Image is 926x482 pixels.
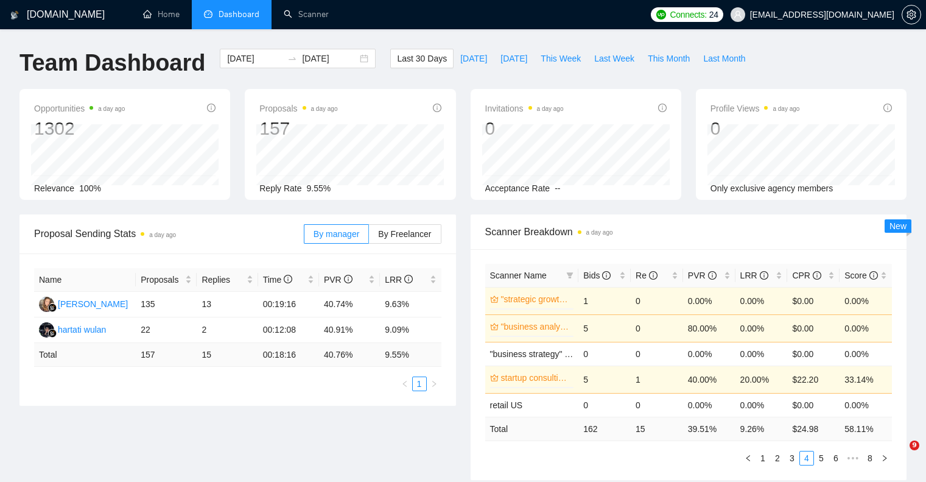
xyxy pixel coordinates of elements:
span: user [734,10,742,19]
button: right [877,451,892,466]
span: info-circle [760,271,768,280]
span: info-circle [404,275,413,283]
div: hartati wulan [58,323,106,336]
td: 40.76 % [319,343,380,367]
div: 1302 [34,117,125,140]
a: "business analysis" US [501,320,572,333]
button: left [741,451,756,466]
span: Profile Views [710,101,800,116]
td: 0.00% [840,342,892,366]
li: 5 [814,451,829,466]
span: PVR [688,271,717,280]
th: Replies [197,268,258,292]
td: 0.00% [840,314,892,342]
li: Next Page [877,451,892,466]
div: [PERSON_NAME] [58,297,128,311]
td: 15 [197,343,258,367]
span: LRR [740,271,768,280]
a: 1 [756,452,770,465]
td: 0 [578,342,631,366]
a: 8 [863,452,877,465]
button: This Month [641,49,696,68]
a: 3 [785,452,799,465]
td: 157 [136,343,197,367]
span: CPR [792,271,821,280]
span: info-circle [284,275,292,283]
td: 22 [136,317,197,343]
li: Next 5 Pages [843,451,863,466]
td: 0.00% [683,287,735,314]
li: 1 [756,451,770,466]
input: Start date [227,52,282,65]
button: Last Month [696,49,752,68]
span: Last Month [703,52,745,65]
span: This Month [648,52,690,65]
span: Invitations [485,101,564,116]
img: gigradar-bm.png [48,303,57,312]
div: 0 [485,117,564,140]
span: LRR [385,275,413,285]
a: 1 [413,377,426,391]
td: 15 [631,417,683,441]
span: Last Week [594,52,634,65]
time: a day ago [537,105,564,112]
td: 00:19:16 [258,292,319,317]
a: 5 [815,452,828,465]
a: 4 [800,452,813,465]
span: right [881,455,888,462]
span: Re [636,271,658,280]
td: $0.00 [787,314,840,342]
td: 1 [631,366,683,393]
span: Proposal Sending Stats [34,226,304,241]
span: info-circle [813,271,821,280]
td: 13 [197,292,258,317]
span: By manager [314,229,359,239]
span: info-circle [883,104,892,112]
td: 00:18:16 [258,343,319,367]
td: 5 [578,314,631,342]
td: 0.00% [840,287,892,314]
span: Scanner Breakdown [485,224,893,239]
a: "strategic growth consultant"| "business strategy"| "retail strategy"| "fractional COO"| "busines... [501,292,572,306]
img: logo [10,5,19,25]
span: New [889,221,907,231]
span: Connects: [670,8,706,21]
td: 0 [631,287,683,314]
h1: Team Dashboard [19,49,205,77]
td: 135 [136,292,197,317]
li: 6 [829,451,843,466]
td: 0.00% [735,393,788,417]
td: 1 [578,287,631,314]
span: swap-right [287,54,297,63]
span: info-circle [344,275,353,283]
span: By Freelancer [378,229,431,239]
button: left [398,377,412,391]
span: Acceptance Rate [485,183,550,193]
span: info-circle [433,104,441,112]
span: Only exclusive agency members [710,183,833,193]
a: 2 [771,452,784,465]
time: a day ago [773,105,799,112]
span: PVR [324,275,353,285]
a: setting [902,10,921,19]
button: Last 30 Days [390,49,454,68]
td: $ 24.98 [787,417,840,441]
span: Replies [202,273,244,286]
td: 2 [197,317,258,343]
td: 0.00% [735,342,788,366]
li: Previous Page [741,451,756,466]
span: crown [490,374,499,382]
button: This Week [534,49,588,68]
td: 00:12:08 [258,317,319,343]
a: hhartati wulan [39,324,106,334]
td: 0.00% [735,314,788,342]
span: dashboard [204,10,212,18]
span: to [287,54,297,63]
span: info-circle [602,271,611,280]
span: Reply Rate [259,183,301,193]
span: 9.55% [307,183,331,193]
a: homeHome [143,9,180,19]
span: info-circle [207,104,216,112]
time: a day ago [586,229,613,236]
